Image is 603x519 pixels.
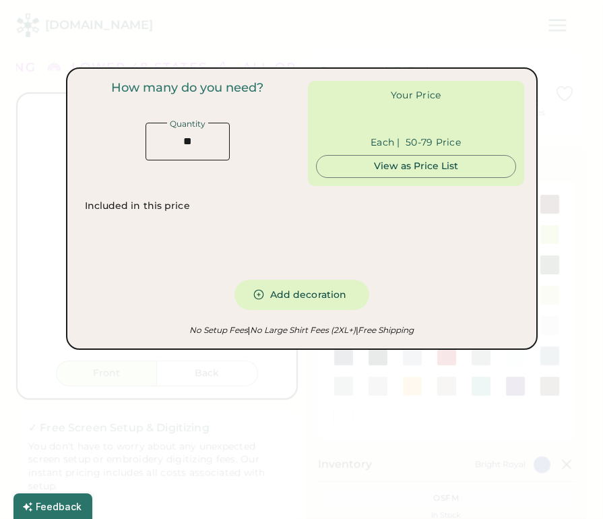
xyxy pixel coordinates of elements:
div: Each | 50-79 Price [371,136,461,150]
div: Quantity [167,120,208,128]
font: | [356,325,358,335]
button: Add decoration [234,280,369,310]
em: Free Shipping [356,325,414,335]
div: How many do you need? [111,81,263,96]
font: | [248,325,250,335]
em: No Setup Fees [189,325,248,335]
div: Included in this price [85,200,190,213]
div: View as Price List [327,160,505,173]
iframe: Front Chat [539,458,597,516]
em: No Large Shirt Fees (2XL+) [248,325,356,335]
div: Your Price [391,89,441,102]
